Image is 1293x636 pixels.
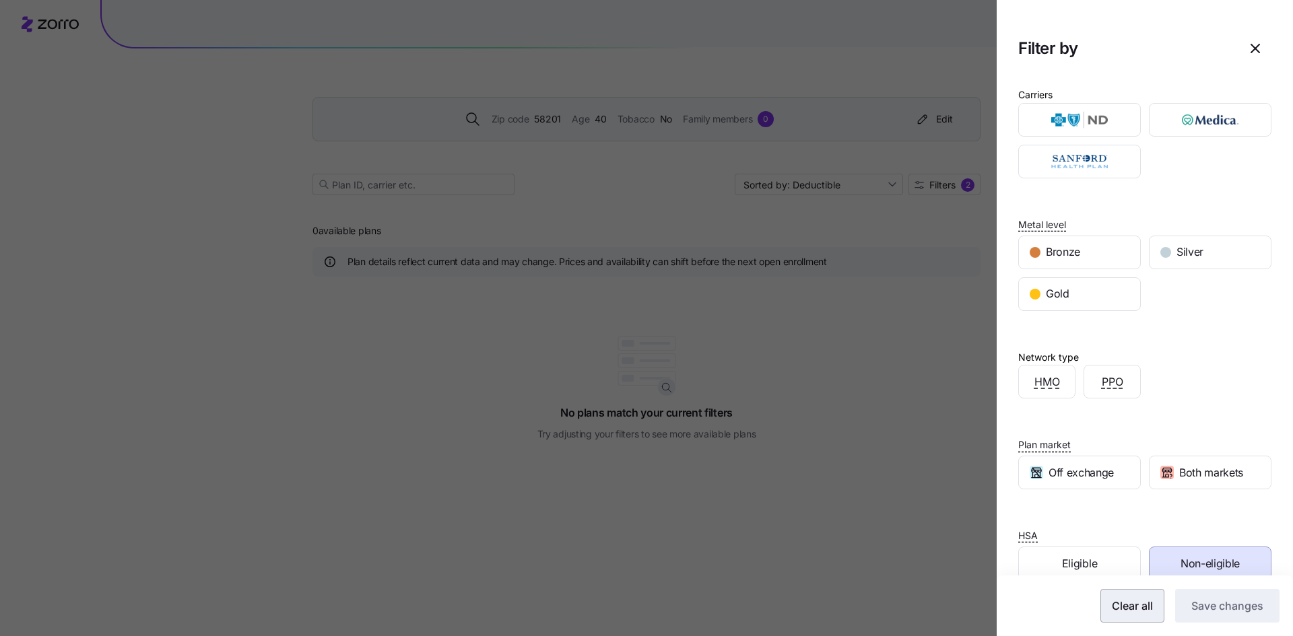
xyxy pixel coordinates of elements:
[1018,438,1071,452] span: Plan market
[1018,350,1079,365] div: Network type
[1176,244,1203,260] span: Silver
[1030,148,1129,175] img: Sanford Health Plan
[1175,589,1280,623] button: Save changes
[1018,87,1053,102] div: Carriers
[1179,464,1243,481] span: Both markets
[1049,464,1114,481] span: Off exchange
[1191,598,1263,614] span: Save changes
[1030,106,1129,133] img: BlueCross BlueShield of North Dakota
[1100,589,1164,623] button: Clear all
[1181,555,1240,572] span: Non-eligible
[1034,374,1060,390] span: HMO
[1018,218,1066,232] span: Metal level
[1018,38,1228,59] h1: Filter by
[1046,244,1080,260] span: Bronze
[1102,374,1123,390] span: PPO
[1018,529,1038,542] span: HSA
[1161,106,1260,133] img: Medica
[1112,598,1153,614] span: Clear all
[1062,555,1097,572] span: Eligible
[1046,285,1069,302] span: Gold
